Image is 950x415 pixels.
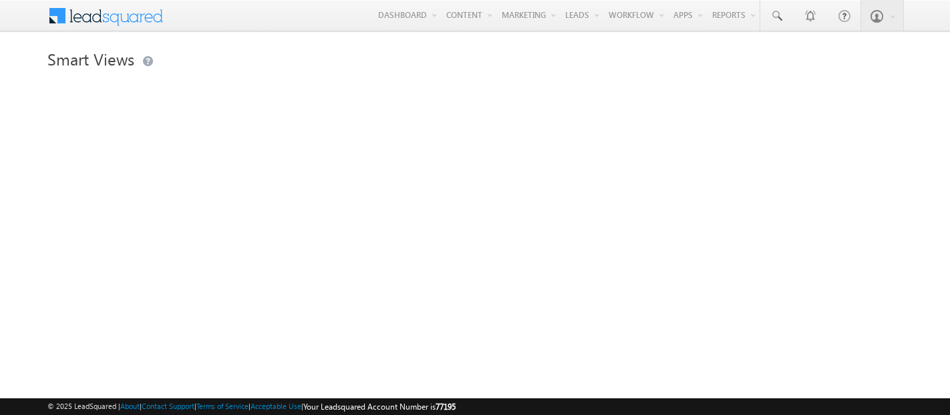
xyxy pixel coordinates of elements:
a: Contact Support [142,402,194,410]
a: Terms of Service [196,402,249,410]
span: © 2025 LeadSquared | | | | | [47,400,456,413]
span: 77195 [436,402,456,412]
span: Your Leadsquared Account Number is [303,402,456,412]
a: About [120,402,140,410]
a: Acceptable Use [251,402,301,410]
span: Smart Views [47,48,134,70]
